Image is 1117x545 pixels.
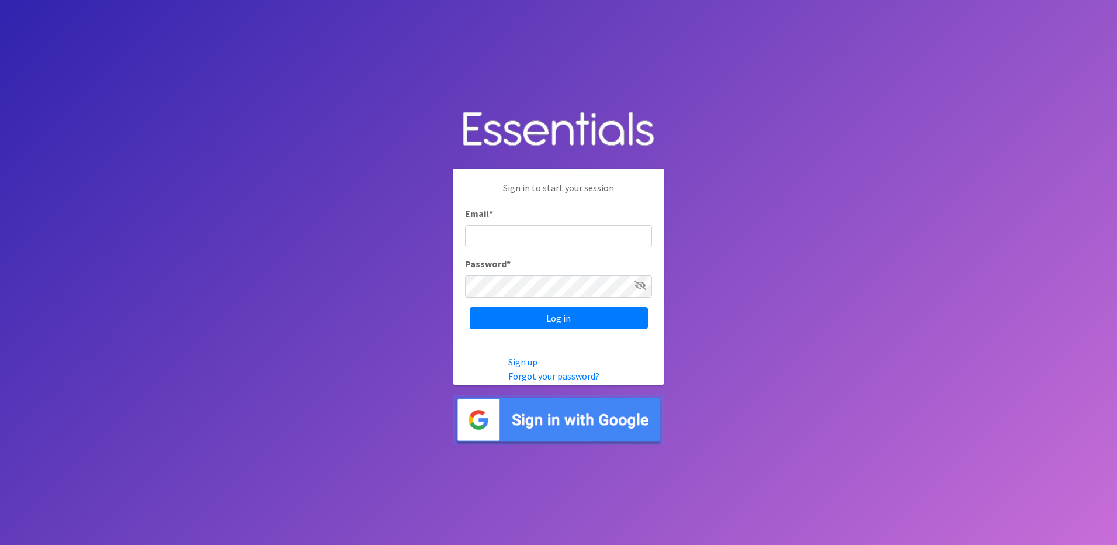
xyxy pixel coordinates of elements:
[470,307,648,329] input: Log in
[508,356,537,368] a: Sign up
[453,100,664,160] img: Human Essentials
[508,370,599,382] a: Forgot your password?
[465,257,511,271] label: Password
[465,206,493,220] label: Email
[489,208,493,219] abbr: required
[507,258,511,270] abbr: required
[465,181,652,206] p: Sign in to start your session
[453,395,664,446] img: Sign in with Google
